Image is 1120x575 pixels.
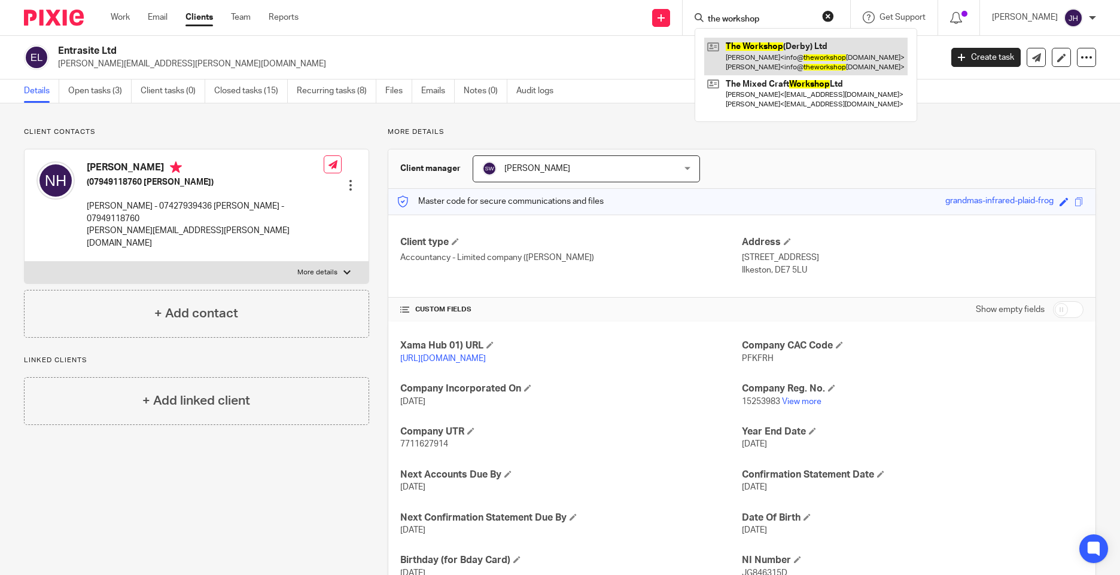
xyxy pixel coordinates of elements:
h4: CUSTOM FIELDS [400,305,742,314]
span: [DATE] [742,526,767,534]
a: Open tasks (3) [68,79,132,103]
a: Create task [951,48,1021,67]
span: 7711627914 [400,440,448,448]
a: [URL][DOMAIN_NAME] [400,354,486,363]
h4: Year End Date [742,426,1084,438]
img: svg%3E [482,161,497,176]
p: [PERSON_NAME][EMAIL_ADDRESS][PERSON_NAME][DOMAIN_NAME] [87,225,324,249]
label: Show empty fields [976,304,1045,316]
h4: [PERSON_NAME] [87,161,324,176]
span: Get Support [879,13,926,22]
a: Details [24,79,59,103]
p: Client contacts [24,127,369,137]
h4: Birthday (for Bday Card) [400,554,742,567]
h4: Date Of Birth [742,512,1084,524]
h4: Company CAC Code [742,340,1084,352]
p: Accountancy - Limited company ([PERSON_NAME]) [400,252,742,264]
h4: Address [742,236,1084,249]
h4: Xama Hub 01) URL [400,340,742,352]
p: [PERSON_NAME] [992,11,1058,23]
span: [DATE] [400,397,425,406]
a: Files [385,79,412,103]
span: [DATE] [742,440,767,448]
h5: (07949118760 [PERSON_NAME]) [87,176,324,188]
div: grandmas-infrared-plaid-frog [945,195,1054,209]
input: Search [707,14,814,25]
button: Clear [822,10,834,22]
a: Clients [185,11,213,23]
h4: Confirmation Statement Date [742,469,1084,481]
a: Client tasks (0) [141,79,205,103]
h4: Company Reg. No. [742,383,1084,395]
h4: + Add contact [154,304,238,323]
a: Email [148,11,168,23]
h4: Company Incorporated On [400,383,742,395]
img: svg%3E [1064,8,1083,27]
p: Ilkeston, DE7 5LU [742,264,1084,276]
h4: Next Accounts Due By [400,469,742,481]
p: [PERSON_NAME] - 07427939436 [PERSON_NAME] - 07949118760 [87,200,324,225]
h4: Company UTR [400,426,742,438]
a: Closed tasks (15) [214,79,288,103]
h2: Entrasite Ltd [58,45,758,57]
a: Team [231,11,251,23]
p: [STREET_ADDRESS] [742,252,1084,264]
span: PFKFRH [742,354,774,363]
img: Pixie [24,10,84,26]
img: svg%3E [24,45,49,70]
span: 15253983 [742,397,780,406]
a: Recurring tasks (8) [297,79,376,103]
h4: + Add linked client [142,392,250,410]
span: [PERSON_NAME] [504,164,570,173]
h4: NI Number [742,554,1084,567]
span: [DATE] [400,526,425,534]
p: More details [388,127,1096,137]
p: Linked clients [24,356,369,365]
span: [DATE] [400,483,425,491]
img: svg%3E [36,161,75,200]
a: Reports [269,11,299,23]
p: [PERSON_NAME][EMAIL_ADDRESS][PERSON_NAME][DOMAIN_NAME] [58,58,933,70]
h4: Next Confirmation Statement Due By [400,512,742,524]
a: View more [782,397,821,406]
span: [DATE] [742,483,767,491]
a: Emails [421,79,455,103]
a: Notes (0) [464,79,507,103]
h3: Client manager [400,163,461,175]
i: Primary [170,161,182,173]
p: More details [297,268,337,277]
p: Master code for secure communications and files [397,195,604,207]
a: Audit logs [516,79,562,103]
a: Work [111,11,130,23]
h4: Client type [400,236,742,249]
